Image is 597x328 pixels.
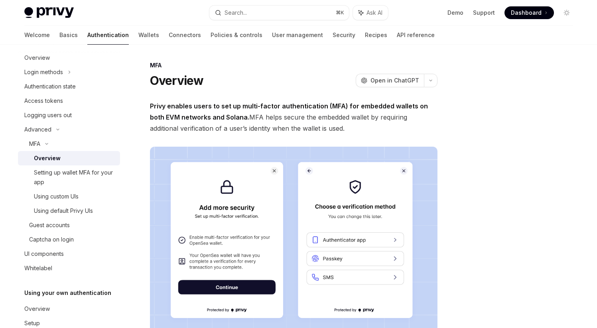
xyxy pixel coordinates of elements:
div: Using custom UIs [34,192,79,201]
span: Open in ChatGPT [370,77,419,84]
span: ⌘ K [336,10,344,16]
a: Overview [18,51,120,65]
div: UI components [24,249,64,259]
div: Whitelabel [24,263,52,273]
button: Ask AI [353,6,388,20]
h5: Using your own authentication [24,288,111,298]
div: Overview [24,53,50,63]
a: Dashboard [504,6,554,19]
div: Guest accounts [29,220,70,230]
span: Dashboard [511,9,542,17]
a: Recipes [365,26,387,45]
a: Whitelabel [18,261,120,275]
a: Basics [59,26,78,45]
div: Search... [225,8,247,18]
a: User management [272,26,323,45]
a: Guest accounts [18,218,120,232]
div: Captcha on login [29,235,74,244]
div: Login methods [24,67,63,77]
div: Logging users out [24,110,72,120]
a: Logging users out [18,108,120,122]
img: light logo [24,7,74,18]
div: Using default Privy UIs [34,206,93,216]
span: MFA helps secure the embedded wallet by requiring additional verification of a user’s identity wh... [150,100,437,134]
div: Setup [24,318,40,328]
div: Setting up wallet MFA for your app [34,168,115,187]
a: Welcome [24,26,50,45]
a: Connectors [169,26,201,45]
a: Security [333,26,355,45]
div: Access tokens [24,96,63,106]
h1: Overview [150,73,204,88]
strong: Privy enables users to set up multi-factor authentication (MFA) for embedded wallets on both EVM ... [150,102,428,121]
div: MFA [150,61,437,69]
a: Using custom UIs [18,189,120,204]
a: UI components [18,247,120,261]
div: Overview [34,153,61,163]
a: Overview [18,151,120,165]
span: Ask AI [366,9,382,17]
a: Using default Privy UIs [18,204,120,218]
a: Access tokens [18,94,120,108]
div: MFA [29,139,40,149]
button: Search...⌘K [209,6,349,20]
a: Setting up wallet MFA for your app [18,165,120,189]
div: Advanced [24,125,51,134]
a: API reference [397,26,435,45]
a: Demo [447,9,463,17]
a: Support [473,9,495,17]
div: Overview [24,304,50,314]
div: Authentication state [24,82,76,91]
a: Captcha on login [18,232,120,247]
a: Authentication state [18,79,120,94]
a: Authentication [87,26,129,45]
a: Wallets [138,26,159,45]
button: Toggle dark mode [560,6,573,19]
a: Policies & controls [211,26,262,45]
button: Open in ChatGPT [356,74,424,87]
a: Overview [18,302,120,316]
